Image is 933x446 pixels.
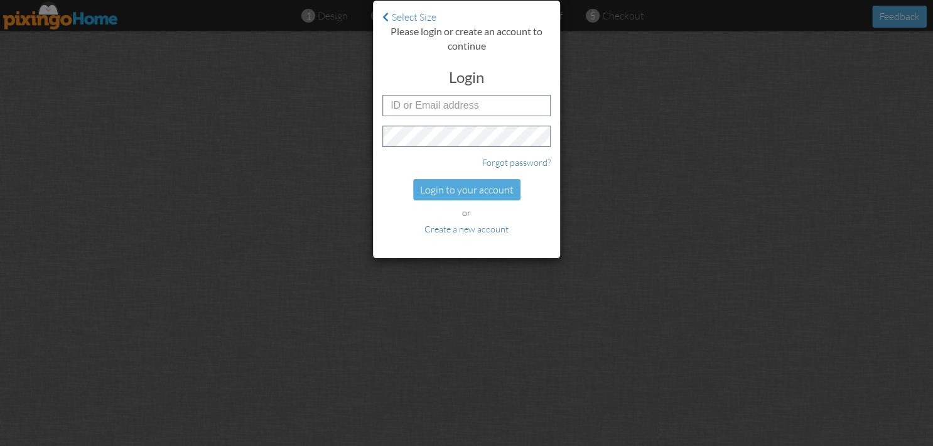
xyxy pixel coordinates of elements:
a: Select Size [382,11,436,23]
div: Login to your account [413,179,520,201]
div: or [382,207,551,220]
strong: Please login or create an account to continue [391,25,542,52]
h3: Login [382,69,551,85]
a: Forgot password? [482,157,551,168]
a: Create a new account [424,224,509,234]
input: ID or Email address [382,95,551,116]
